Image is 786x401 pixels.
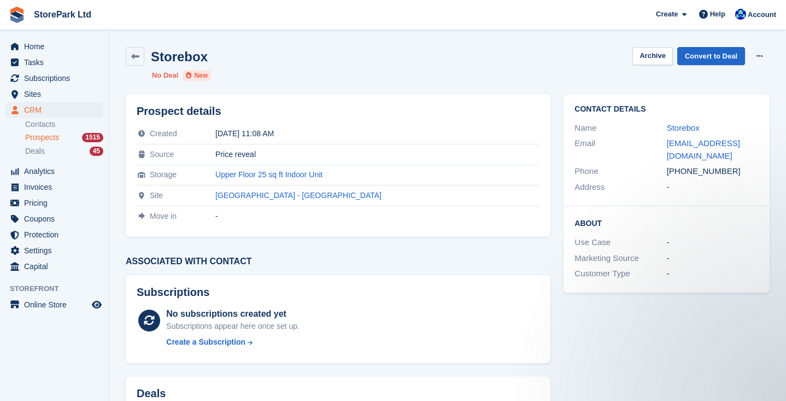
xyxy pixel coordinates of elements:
[215,129,539,138] div: [DATE] 11:08 AM
[5,164,103,179] a: menu
[215,191,382,200] a: [GEOGRAPHIC_DATA] - [GEOGRAPHIC_DATA]
[9,7,25,23] img: stora-icon-8386f47178a22dfd0bd8f6a31ec36ba5ce8667c1dd55bd0f319d3a0aa187defe.svg
[24,211,90,226] span: Coupons
[150,191,163,200] span: Site
[166,336,245,348] div: Create a Subscription
[24,164,90,179] span: Analytics
[5,179,103,195] a: menu
[574,268,666,280] div: Customer Type
[215,150,539,159] div: Price reveal
[735,9,746,20] img: Donna
[667,252,759,265] div: -
[632,47,673,65] button: Archive
[656,9,678,20] span: Create
[5,243,103,258] a: menu
[667,123,700,132] a: Storebox
[5,39,103,54] a: menu
[574,165,666,178] div: Phone
[710,9,725,20] span: Help
[150,212,177,220] span: Move in
[667,268,759,280] div: -
[574,105,759,114] h2: Contact Details
[24,227,90,242] span: Protection
[25,146,45,156] span: Deals
[5,297,103,312] a: menu
[5,55,103,70] a: menu
[152,70,178,81] li: No Deal
[748,9,776,20] span: Account
[24,71,90,86] span: Subscriptions
[574,122,666,135] div: Name
[5,86,103,102] a: menu
[24,86,90,102] span: Sites
[82,133,103,142] div: 1515
[10,283,109,294] span: Storefront
[24,39,90,54] span: Home
[667,165,759,178] div: [PHONE_NUMBER]
[677,47,745,65] a: Convert to Deal
[126,257,550,266] h3: Associated with contact
[166,321,300,332] div: Subscriptions appear here once set up.
[5,71,103,86] a: menu
[5,102,103,118] a: menu
[150,129,177,138] span: Created
[183,70,211,81] li: New
[137,387,166,400] h2: Deals
[25,132,59,143] span: Prospects
[150,150,174,159] span: Source
[574,217,759,228] h2: About
[137,105,539,118] h2: Prospect details
[667,181,759,194] div: -
[25,132,103,143] a: Prospects 1515
[166,307,300,321] div: No subscriptions created yet
[667,236,759,249] div: -
[25,146,103,157] a: Deals 45
[25,119,103,130] a: Contacts
[24,243,90,258] span: Settings
[5,211,103,226] a: menu
[150,170,177,179] span: Storage
[151,49,208,64] h2: Storebox
[5,227,103,242] a: menu
[24,259,90,274] span: Capital
[5,195,103,211] a: menu
[90,298,103,311] a: Preview store
[5,259,103,274] a: menu
[24,297,90,312] span: Online Store
[137,286,539,299] h2: Subscriptions
[24,102,90,118] span: CRM
[574,236,666,249] div: Use Case
[215,170,322,179] a: Upper Floor 25 sq ft Indoor Unit
[574,137,666,162] div: Email
[30,5,96,24] a: StorePark Ltd
[574,181,666,194] div: Address
[215,212,539,220] div: -
[166,336,300,348] a: Create a Subscription
[667,138,740,160] a: [EMAIL_ADDRESS][DOMAIN_NAME]
[24,55,90,70] span: Tasks
[24,195,90,211] span: Pricing
[24,179,90,195] span: Invoices
[90,147,103,156] div: 45
[574,252,666,265] div: Marketing Source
